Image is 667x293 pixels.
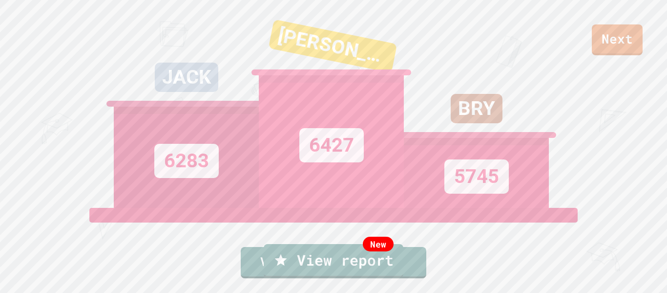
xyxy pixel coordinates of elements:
[269,19,397,73] div: [PERSON_NAME]
[155,63,218,92] div: JACK
[264,244,403,278] a: View report
[451,94,502,123] div: BRY
[363,237,394,251] div: New
[154,144,219,178] div: 6283
[299,128,364,162] div: 6427
[592,24,643,55] a: Next
[444,159,509,194] div: 5745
